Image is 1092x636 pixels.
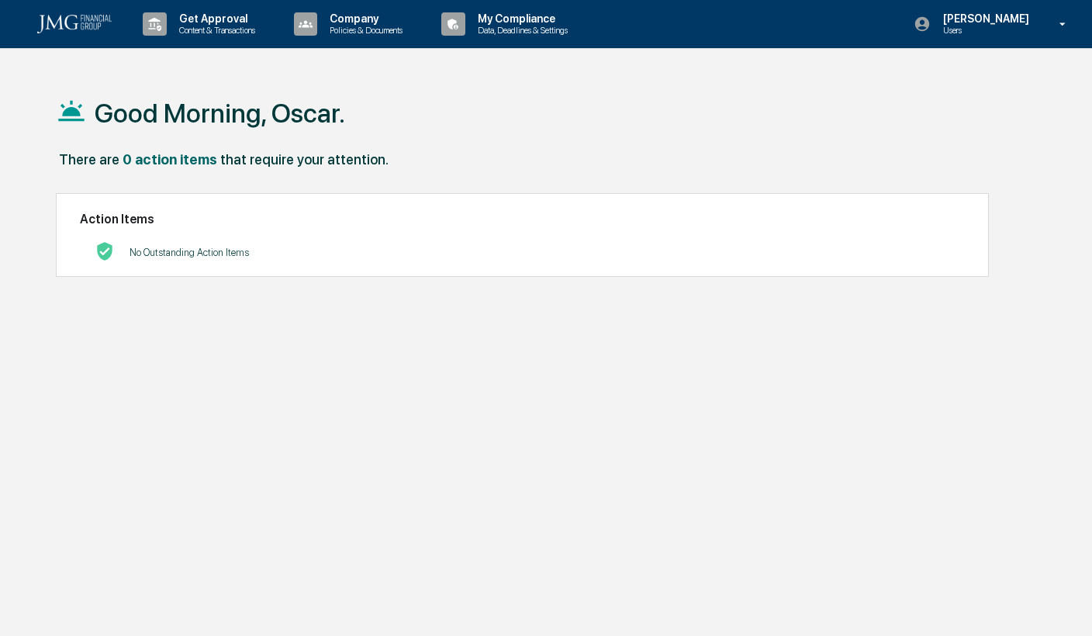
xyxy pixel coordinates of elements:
[167,12,263,25] p: Get Approval
[317,25,410,36] p: Policies & Documents
[80,212,964,226] h2: Action Items
[465,25,575,36] p: Data, Deadlines & Settings
[931,25,1037,36] p: Users
[59,151,119,168] div: There are
[465,12,575,25] p: My Compliance
[37,15,112,33] img: logo
[95,242,114,261] img: No Actions logo
[220,151,389,168] div: that require your attention.
[931,12,1037,25] p: [PERSON_NAME]
[167,25,263,36] p: Content & Transactions
[123,151,217,168] div: 0 action items
[95,98,345,129] h1: Good Morning, Oscar.
[317,12,410,25] p: Company
[130,247,249,258] p: No Outstanding Action Items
